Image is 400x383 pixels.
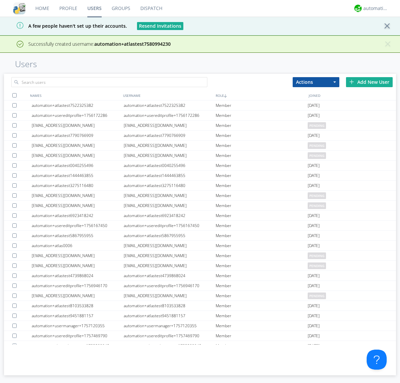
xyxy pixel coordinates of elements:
div: [EMAIL_ADDRESS][DOMAIN_NAME] [32,251,124,260]
div: [EMAIL_ADDRESS][DOMAIN_NAME] [124,201,216,210]
div: ROLE [214,90,307,100]
div: Member [216,111,308,120]
div: Member [216,271,308,280]
a: automation+atlastest9451881157automation+atlastest9451881157Member[DATE] [4,311,396,321]
div: Member [216,161,308,170]
div: Add New User [346,77,393,87]
div: [EMAIL_ADDRESS][DOMAIN_NAME] [124,191,216,200]
div: NAMES [28,90,121,100]
span: pending [308,293,326,299]
span: [DATE] [308,171,320,181]
div: automation+atlastest1444463855 [32,171,124,180]
div: Member [216,121,308,130]
span: [DATE] [308,341,320,351]
input: Search users [11,77,207,87]
a: [EMAIL_ADDRESS][DOMAIN_NAME][EMAIL_ADDRESS][DOMAIN_NAME]Memberpending [4,291,396,301]
div: automation+atlastest7522325382 [32,101,124,110]
div: [EMAIL_ADDRESS][DOMAIN_NAME] [124,151,216,160]
a: automation+atlastest3275116480automation+atlastest3275116480Member[DATE] [4,181,396,191]
div: automation+atlastest4739868024 [32,271,124,280]
div: Member [216,211,308,220]
div: USERNAME [121,90,214,100]
div: automation+atlastest5867955955 [124,231,216,240]
span: pending [308,252,326,259]
div: automation+atlas [363,5,388,12]
span: pending [308,202,326,209]
div: Member [216,221,308,230]
div: Member [216,291,308,301]
a: automation+atlastest0040255496automation+atlastest0040255496Member[DATE] [4,161,396,171]
div: automation+usereditprofile+1756167450 [32,221,124,230]
div: automation+atlas0006 [32,241,124,250]
div: automation+usereditprofile+1756172286 [32,111,124,120]
a: automation+atlastest7522325382automation+atlastest7522325382Member[DATE] [4,101,396,111]
div: automation+usereditprofile+1756946170 [124,281,216,291]
div: [EMAIL_ADDRESS][DOMAIN_NAME] [32,291,124,301]
span: Successfully created username: [28,41,171,47]
a: automation+atlastest4739868024automation+atlastest4739868024Member[DATE] [4,271,396,281]
a: automation+atlastest6923418242automation+atlastest6923418242Member[DATE] [4,211,396,221]
span: [DATE] [308,161,320,171]
a: automation+usermanager+1757120355automation+usermanager+1757120355Member[DATE] [4,321,396,331]
div: automation+atlastest8103533828 [32,301,124,311]
div: automation+atlastest5867955955 [32,231,124,240]
div: Member [216,241,308,250]
div: [EMAIL_ADDRESS][DOMAIN_NAME] [124,141,216,150]
span: pending [308,262,326,269]
div: automation+atlastest7790766909 [32,131,124,140]
div: [EMAIL_ADDRESS][DOMAIN_NAME] [32,121,124,130]
div: Member [216,251,308,260]
a: automation+usereditprofile+1756946170automation+usereditprofile+1756946170Member[DATE] [4,281,396,291]
div: Member [216,231,308,240]
div: [EMAIL_ADDRESS][DOMAIN_NAME] [32,201,124,210]
a: automation+usereditprofile+1756172286automation+usereditprofile+1756172286Member[DATE] [4,111,396,121]
img: cddb5a64eb264b2086981ab96f4c1ba7 [13,2,25,14]
div: automation+changelanguage+1755800948 [32,341,124,351]
strong: automation+atlastest7580994230 [94,41,171,47]
div: Member [216,141,308,150]
a: automation+atlastest8103533828automation+atlastest8103533828Member[DATE] [4,301,396,311]
div: automation+atlastest9451881157 [32,311,124,321]
span: [DATE] [308,101,320,111]
span: [DATE] [308,231,320,241]
div: [EMAIL_ADDRESS][DOMAIN_NAME] [32,261,124,270]
span: [DATE] [308,211,320,221]
a: [EMAIL_ADDRESS][DOMAIN_NAME][EMAIL_ADDRESS][DOMAIN_NAME]Memberpending [4,201,396,211]
a: automation+changelanguage+1755800948automation+changelanguage+1755800948Member[DATE] [4,341,396,351]
span: pending [308,142,326,149]
a: [EMAIL_ADDRESS][DOMAIN_NAME][EMAIL_ADDRESS][DOMAIN_NAME]Memberpending [4,191,396,201]
span: [DATE] [308,331,320,341]
div: Member [216,151,308,160]
div: automation+usereditprofile+1757469790 [124,331,216,341]
div: automation+atlastest6923418242 [32,211,124,220]
div: automation+atlastest0040255496 [124,161,216,170]
img: plus.svg [349,79,354,84]
a: [EMAIL_ADDRESS][DOMAIN_NAME][EMAIL_ADDRESS][DOMAIN_NAME]Memberpending [4,151,396,161]
div: [EMAIL_ADDRESS][DOMAIN_NAME] [124,291,216,301]
span: pending [308,152,326,159]
div: Member [216,131,308,140]
span: pending [308,122,326,129]
div: [EMAIL_ADDRESS][DOMAIN_NAME] [32,191,124,200]
a: automation+atlastest5867955955automation+atlastest5867955955Member[DATE] [4,231,396,241]
div: Member [216,191,308,200]
a: [EMAIL_ADDRESS][DOMAIN_NAME][EMAIL_ADDRESS][DOMAIN_NAME]Memberpending [4,251,396,261]
img: d2d01cd9b4174d08988066c6d424eccd [354,5,362,12]
div: automation+atlastest6923418242 [124,211,216,220]
div: automation+atlastest3275116480 [32,181,124,190]
div: Member [216,201,308,210]
div: Member [216,281,308,291]
span: [DATE] [308,271,320,281]
a: automation+atlastest7790766909automation+atlastest7790766909Member[DATE] [4,131,396,141]
div: automation+atlastest7522325382 [124,101,216,110]
span: [DATE] [308,281,320,291]
div: automation+usereditprofile+1757469790 [32,331,124,341]
span: [DATE] [308,181,320,191]
div: Member [216,331,308,341]
span: [DATE] [308,111,320,121]
div: automation+atlastest0040255496 [32,161,124,170]
div: automation+changelanguage+1755800948 [124,341,216,351]
div: Member [216,171,308,180]
div: automation+atlastest3275116480 [124,181,216,190]
span: pending [308,192,326,199]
